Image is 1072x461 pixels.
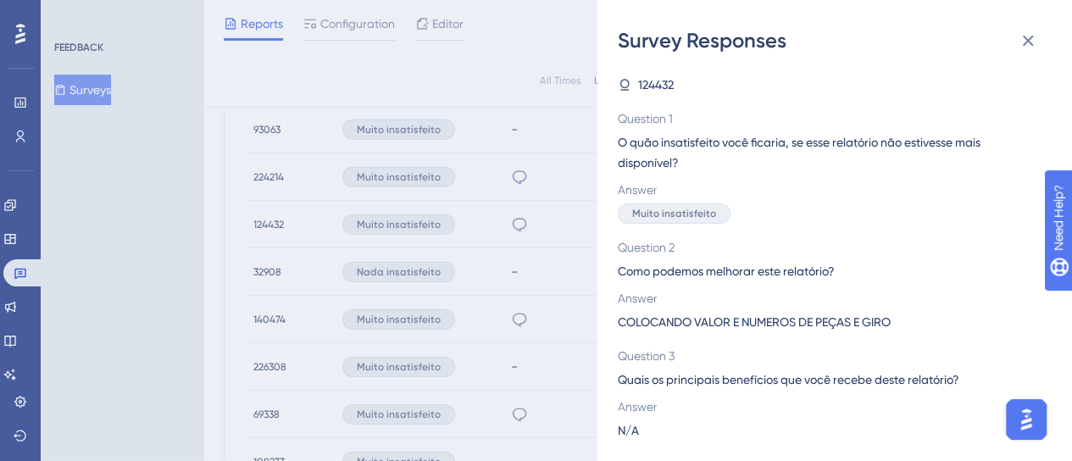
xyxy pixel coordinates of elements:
span: Need Help? [40,4,106,25]
span: Answer [618,397,1038,417]
span: COLOCANDO VALOR E NUMEROS DE PEÇAS E GIRO [618,312,891,332]
span: 124432 [638,75,674,95]
span: Question 1 [618,108,1038,129]
span: Quais os principais benefícios que você recebe deste relatório? [618,369,1038,390]
span: O quão insatisfeito você ficaria, se esse relatório não estivesse mais disponível? [618,132,1038,173]
span: Muito insatisfeito [632,207,716,220]
span: Question 2 [618,237,1038,258]
span: Question 3 [618,346,1038,366]
span: Answer [618,180,1038,200]
span: N/A [618,420,639,441]
iframe: UserGuiding AI Assistant Launcher [1001,394,1052,445]
span: Como podemos melhorar este relatório? [618,261,1038,281]
span: Answer [618,288,1038,308]
div: Survey Responses [618,27,1052,54]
